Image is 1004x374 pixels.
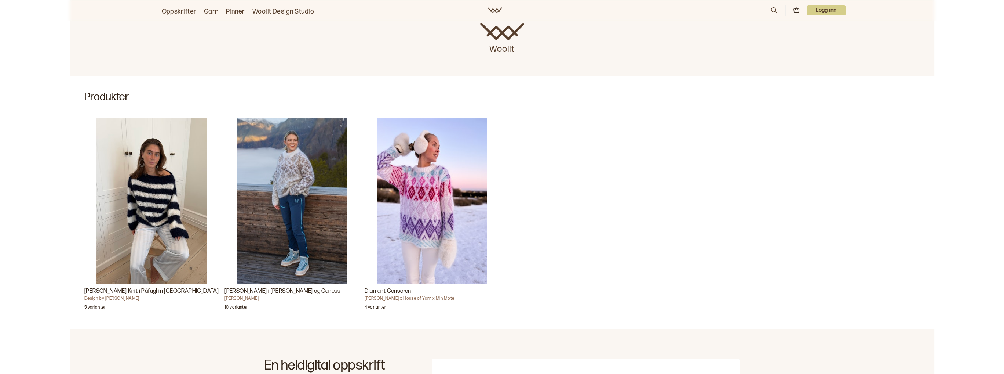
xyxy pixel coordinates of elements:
a: Woolit Design Studio [252,7,314,17]
h4: [PERSON_NAME] [224,296,359,302]
p: 10 varianter [224,305,248,312]
h4: [PERSON_NAME] x House of Yarn x Min Mote [365,296,499,302]
h3: [PERSON_NAME] i [PERSON_NAME] og Caness [224,287,359,296]
a: Oppskrifter [162,7,197,17]
a: Pinner [226,7,245,17]
img: Hrönn JónsdóttirCarly Genser i Myk Påfugl og Caness [237,118,347,284]
p: 5 varianter [84,305,106,312]
img: Ingrid Raadim x House of Yarn x Min MoteDiamant Genseren [377,118,487,284]
h3: Diamant Genseren [365,287,499,296]
a: Anna Olympia Knit i Påfugl in Paris [84,118,219,315]
a: Carly Genser i Myk Påfugl og Caness [224,118,359,315]
p: Logg inn [807,5,846,15]
button: User dropdown [807,5,846,15]
h2: En heldigital oppskrift [264,359,405,373]
h4: Design by [PERSON_NAME] [84,296,219,302]
img: Design by SiAnna Olympia Knit i Påfugl in Paris [96,118,207,284]
a: Woolit [480,23,524,55]
a: Woolit [488,7,502,13]
a: Diamant Genseren [365,118,499,315]
p: Woolit [480,40,524,55]
img: Woolit [480,23,524,40]
h3: [PERSON_NAME] Knit i Påfugl in [GEOGRAPHIC_DATA] [84,287,219,296]
h2: Produkter [70,76,934,104]
a: Garn [204,7,219,17]
p: 4 varianter [365,305,386,312]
